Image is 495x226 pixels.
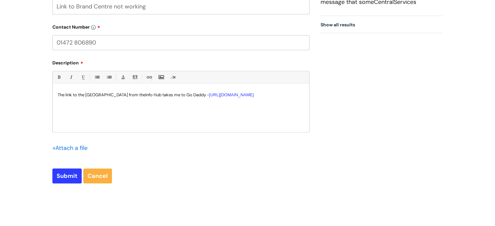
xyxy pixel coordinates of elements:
[55,73,63,81] a: Bold (Ctrl-B)
[52,168,82,183] input: Submit
[105,73,113,81] a: 1. Ordered List (Ctrl-Shift-8)
[79,73,87,81] a: Underline(Ctrl-U)
[91,25,96,30] img: info-icon.svg
[52,144,55,152] span: +
[83,168,112,183] a: Cancel
[145,73,153,81] a: Link
[52,22,309,30] label: Contact Number
[321,22,355,28] a: Show all results
[209,92,254,97] a: [URL][DOMAIN_NAME]
[58,92,304,98] p: The link to the [GEOGRAPHIC_DATA] from the Info Hub takes me to Go Daddy -
[119,73,127,81] a: Font Color
[93,73,101,81] a: • Unordered List (Ctrl-Shift-7)
[157,73,165,81] a: Insert Image...
[67,73,75,81] a: Italic (Ctrl-I)
[52,143,91,153] div: Attach a file
[52,58,309,66] label: Description
[169,73,177,81] a: Remove formatting (Ctrl-\)
[131,73,139,81] a: Back Color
